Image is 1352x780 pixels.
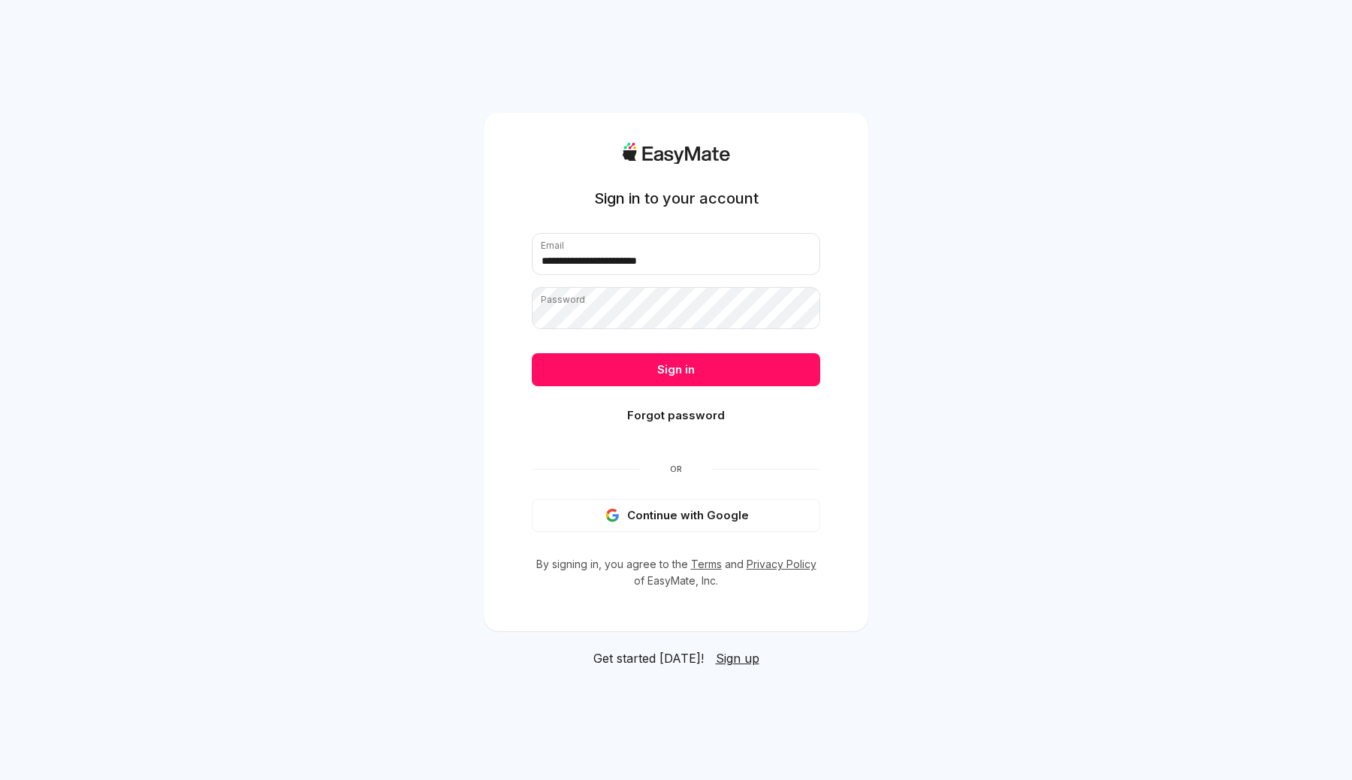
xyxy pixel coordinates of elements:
[593,649,704,667] span: Get started [DATE]!
[532,399,820,432] button: Forgot password
[532,499,820,532] button: Continue with Google
[691,558,722,570] a: Terms
[747,558,816,570] a: Privacy Policy
[716,649,759,667] a: Sign up
[594,188,759,209] h1: Sign in to your account
[532,556,820,589] p: By signing in, you agree to the and of EasyMate, Inc.
[716,651,759,666] span: Sign up
[532,353,820,386] button: Sign in
[640,463,712,475] span: Or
